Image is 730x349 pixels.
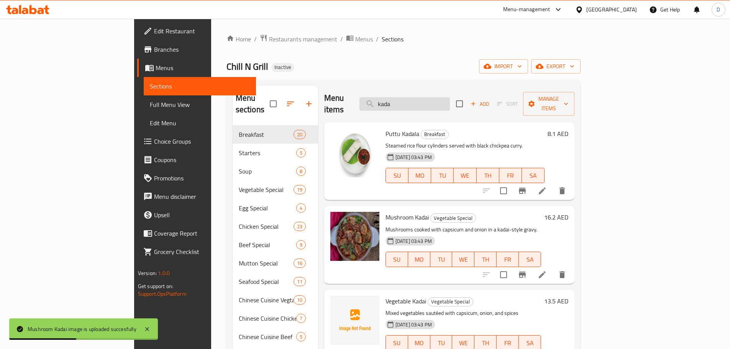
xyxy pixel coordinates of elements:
[485,62,522,71] span: import
[233,125,318,144] div: Breakfast20
[412,170,428,181] span: MO
[359,97,450,111] input: search
[479,59,528,74] button: import
[386,168,408,183] button: SU
[389,170,405,181] span: SU
[239,277,294,286] div: Seafood Special
[137,151,256,169] a: Coupons
[154,229,250,238] span: Coverage Report
[553,182,571,200] button: delete
[455,254,471,265] span: WE
[392,238,435,245] span: [DATE] 03:43 PM
[408,168,431,183] button: MO
[239,314,296,323] span: Chinese Cuisine Chicken
[538,270,547,279] a: Edit menu item
[297,315,305,322] span: 7
[260,34,337,44] a: Restaurants management
[717,5,720,14] span: D
[137,169,256,187] a: Promotions
[454,168,476,183] button: WE
[138,281,173,291] span: Get support on:
[239,203,296,213] span: Egg Special
[537,62,574,71] span: export
[294,277,306,286] div: items
[468,98,492,110] span: Add item
[480,170,496,181] span: TH
[519,252,541,267] button: SA
[386,141,545,151] p: Steamed rice flour cylinders served with black chickpea curry.
[389,338,405,349] span: SU
[586,5,637,14] div: [GEOGRAPHIC_DATA]
[297,241,305,249] span: 9
[233,162,318,180] div: Soup8
[138,289,187,299] a: Support.OpsPlatform
[544,296,568,306] h6: 13.5 AED
[433,338,449,349] span: TU
[271,64,294,70] span: Inactive
[411,254,427,265] span: MO
[137,40,256,59] a: Branches
[522,168,545,183] button: SA
[431,168,454,183] button: TU
[431,214,476,223] span: Vegetable Special
[529,94,568,113] span: Manage items
[525,170,541,181] span: SA
[28,325,136,333] div: Mushroom Kadai image is uploaded succesfully
[296,167,306,176] div: items
[154,210,250,220] span: Upsell
[294,260,305,267] span: 16
[239,130,294,139] span: Breakfast
[330,296,379,345] img: Vegetable Kadai
[452,252,474,267] button: WE
[477,254,494,265] span: TH
[239,259,294,268] span: Mutton Special
[137,187,256,206] a: Menu disclaimer
[294,297,305,304] span: 10
[386,252,408,267] button: SU
[144,114,256,132] a: Edit Menu
[474,252,497,267] button: TH
[389,254,405,265] span: SU
[544,212,568,223] h6: 16.2 AED
[239,240,296,249] span: Beef Special
[269,34,337,44] span: Restaurants management
[523,92,574,116] button: Manage items
[239,148,296,157] span: Starters
[553,265,571,284] button: delete
[239,185,294,194] span: Vegetable Special
[137,59,256,77] a: Menus
[346,34,373,44] a: Menus
[226,58,268,75] span: Chill N Grill
[294,186,305,193] span: 19
[137,132,256,151] a: Choice Groups
[297,168,305,175] span: 8
[239,167,296,176] span: Soup
[137,22,256,40] a: Edit Restaurant
[513,265,532,284] button: Branch-specific-item
[469,100,490,108] span: Add
[477,168,499,183] button: TH
[137,242,256,261] a: Grocery Checklist
[355,34,373,44] span: Menus
[297,333,305,341] span: 5
[455,338,471,349] span: WE
[154,247,250,256] span: Grocery Checklist
[233,217,318,236] div: Chicken Special23
[324,92,350,115] h2: Menu items
[421,130,448,139] span: Breakfast
[137,224,256,242] a: Coverage Report
[428,297,473,306] div: Vegetable Special
[522,338,538,349] span: SA
[233,236,318,254] div: Beef Special9
[548,128,568,139] h6: 8.1 AED
[468,98,492,110] button: Add
[386,128,419,139] span: Puttu Kadala
[386,225,541,234] p: Mushrooms cooked with capsicum and onion in a kadai-style gravy.
[233,180,318,199] div: Vegetable Special19
[499,168,522,183] button: FR
[294,223,305,230] span: 23
[522,254,538,265] span: SA
[294,130,306,139] div: items
[233,144,318,162] div: Starters5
